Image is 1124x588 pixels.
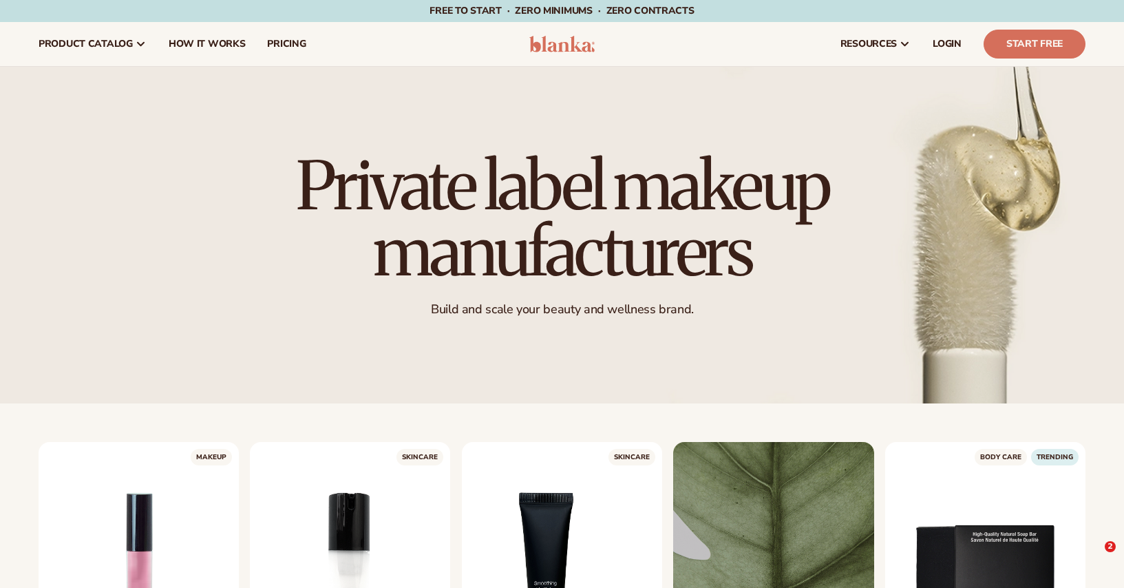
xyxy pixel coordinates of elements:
[256,153,869,285] h1: Private label makeup manufacturers
[829,22,922,66] a: resources
[933,39,962,50] span: LOGIN
[1077,541,1110,574] iframe: Intercom live chat
[984,30,1085,59] a: Start Free
[28,22,158,66] a: product catalog
[1105,541,1116,552] span: 2
[922,22,973,66] a: LOGIN
[529,36,595,52] img: logo
[256,302,869,317] p: Build and scale your beauty and wellness brand.
[256,22,317,66] a: pricing
[840,39,897,50] span: resources
[39,39,133,50] span: product catalog
[267,39,306,50] span: pricing
[430,4,694,17] span: Free to start · ZERO minimums · ZERO contracts
[158,22,257,66] a: How It Works
[169,39,246,50] span: How It Works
